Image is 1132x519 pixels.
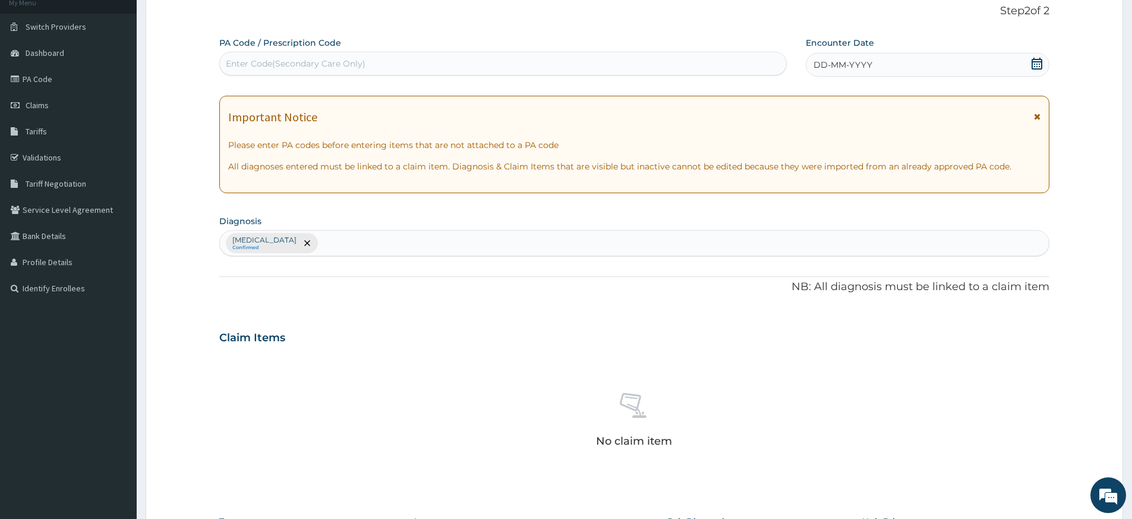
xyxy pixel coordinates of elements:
[26,48,64,58] span: Dashboard
[22,59,48,89] img: d_794563401_company_1708531726252_794563401
[228,139,1040,151] p: Please enter PA codes before entering items that are not attached to a PA code
[219,5,1049,18] p: Step 2 of 2
[813,59,872,71] span: DD-MM-YYYY
[69,150,164,270] span: We're online!
[226,58,365,70] div: Enter Code(Secondary Care Only)
[26,21,86,32] span: Switch Providers
[26,126,47,137] span: Tariffs
[219,332,285,345] h3: Claim Items
[228,111,317,124] h1: Important Notice
[219,279,1049,295] p: NB: All diagnosis must be linked to a claim item
[6,325,226,366] textarea: Type your message and hit 'Enter'
[195,6,223,34] div: Minimize live chat window
[26,100,49,111] span: Claims
[596,435,672,447] p: No claim item
[806,37,874,49] label: Encounter Date
[62,67,200,82] div: Chat with us now
[228,161,1040,172] p: All diagnoses entered must be linked to a claim item. Diagnosis & Claim Items that are visible bu...
[26,178,86,189] span: Tariff Negotiation
[219,37,341,49] label: PA Code / Prescription Code
[219,215,261,227] label: Diagnosis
